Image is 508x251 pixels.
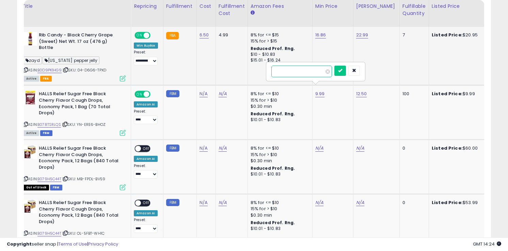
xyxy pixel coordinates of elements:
b: HALLS Relief Sugar Free Black Cherry Flavor Cough Drops, Economy Pack, 12 Bags (840 Total Drops) [39,145,122,172]
div: $0.30 min [251,212,307,218]
div: Cost [200,3,213,10]
a: N/A [200,145,208,152]
b: Listed Price: [432,32,463,38]
div: Preset: [134,164,158,179]
a: 9.99 [315,90,325,97]
a: 16.86 [315,32,326,38]
div: 100 [402,91,424,97]
span: All listings currently available for purchase on Amazon [23,130,39,136]
a: N/A [219,145,227,152]
div: $20.95 [432,32,488,38]
a: 6.50 [200,32,209,38]
a: N/A [356,145,364,152]
a: N/A [315,199,323,206]
div: $10.01 - $10.83 [251,226,307,232]
div: 8% for <= $10 [251,145,307,151]
div: Listed Price [432,3,491,10]
div: Title [22,3,128,10]
small: FBM [166,199,179,206]
div: 15% for > $10 [251,152,307,158]
div: $10.01 - $10.83 [251,117,307,123]
span: | SKU: MB-FPDL-BV59 [62,176,105,182]
a: N/A [200,90,208,97]
div: Fulfillment [166,3,194,10]
div: Amazon AI [134,101,158,107]
span: 2025-09-17 14:24 GMT [473,241,501,247]
a: N/A [219,90,227,97]
div: Amazon Fees [251,3,309,10]
img: 31JB59Wf0cL._SL40_.jpg [23,32,37,46]
div: 8% for <= $10 [251,200,307,206]
span: OFF [141,146,152,152]
div: $0.30 min [251,103,307,110]
a: Privacy Policy [88,241,118,247]
a: N/A [315,145,323,152]
b: HALLS Relief Sugar Free Black Cherry Flavor Cough Drops, Economy Pack, 1 Bag (70 Total Drops) [39,91,122,118]
a: B079H5C44T [37,176,61,182]
div: 8% for <= $15 [251,32,307,38]
a: B078TSRLQS [37,122,61,128]
div: 15% for > $15 [251,38,307,44]
small: FBM [166,90,179,97]
b: Reduced Prof. Rng. [251,111,295,117]
div: $53.99 [432,200,488,206]
div: $0.30 min [251,158,307,164]
span: OFF [149,33,160,38]
span: | SKU: YN-ERE6-BHOZ [62,122,106,127]
span: ON [135,33,144,38]
b: Rib Candy - Black Cherry Grape (Sweet) Net Wt. 17 oz (476 g) Bottle [39,32,122,53]
span: OFF [141,200,152,206]
div: 15% for > $10 [251,97,307,103]
img: 51Fi1KfO1iL._SL40_.jpg [23,200,37,213]
div: $60.00 [432,145,488,151]
div: 4.99 [219,32,242,38]
div: $9.99 [432,91,488,97]
span: OFF [149,91,160,97]
div: Preset: [134,218,158,233]
img: 51b-YgLudsL._SL40_.jpg [23,91,37,104]
b: Listed Price: [432,90,463,97]
small: FBM [166,145,179,152]
small: FBA [166,32,179,39]
strong: Copyright [7,241,32,247]
div: Fulfillable Quantity [402,3,426,17]
b: Listed Price: [432,199,463,206]
div: Repricing [134,3,160,10]
div: Win BuyBox [134,43,158,49]
a: N/A [356,199,364,206]
small: Amazon Fees. [251,10,255,16]
div: $15.01 - $16.24 [251,57,307,63]
div: Amazon AI [134,210,158,216]
span: All listings that are currently out of stock and unavailable for purchase on Amazon [23,185,49,190]
div: Preset: [134,50,158,65]
a: 12.50 [356,90,367,97]
a: Terms of Use [58,241,87,247]
div: 15% for > $10 [251,206,307,212]
b: Reduced Prof. Rng. [251,220,295,225]
b: Listed Price: [432,145,463,151]
div: seller snap | | [7,241,118,248]
b: HALLS Relief Sugar Free Black Cherry Flavor Cough Drops, Economy Pack, 12 Bags (840 Total Drops) [39,200,122,227]
a: N/A [219,199,227,206]
div: $10.01 - $10.83 [251,171,307,177]
b: Reduced Prof. Rng. [251,46,295,51]
span: FBA [40,76,52,82]
a: N/A [200,199,208,206]
span: zayd [23,56,42,64]
a: 22.99 [356,32,368,38]
div: [PERSON_NAME] [356,3,397,10]
a: B079H5C44T [37,231,61,236]
div: 0 [402,145,424,151]
span: All listings currently available for purchase on Amazon [23,76,39,82]
div: 7 [402,32,424,38]
span: FBM [40,130,52,136]
div: Preset: [134,109,158,124]
span: [US_STATE] pepper jelly [43,56,100,64]
div: Amazon AI [134,156,158,162]
span: ON [135,91,144,97]
a: B0D9PK1HG9 [37,67,62,73]
div: Fulfillment Cost [219,3,245,17]
div: $10 - $10.83 [251,52,307,57]
span: FBM [50,185,62,190]
b: Reduced Prof. Rng. [251,165,295,171]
